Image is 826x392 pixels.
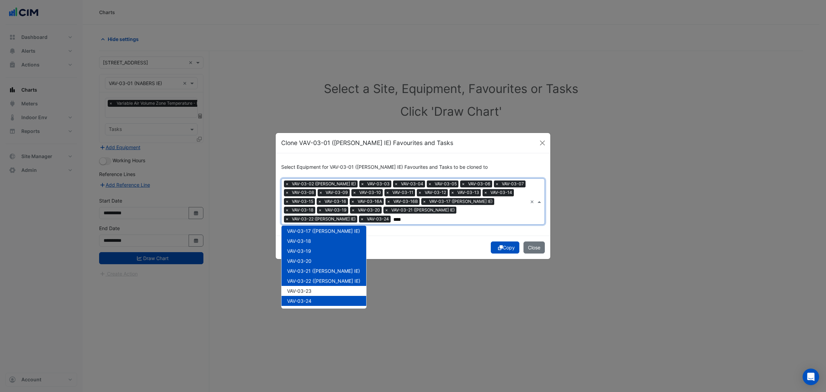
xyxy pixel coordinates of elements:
span: VAV-03-19 [323,207,348,214]
span: × [393,180,399,187]
span: VAV-03-09 [324,189,350,196]
span: × [284,198,290,205]
span: VAV-03-23 [287,288,311,294]
span: VAV-03-14 [489,189,514,196]
span: VAV-03-17 ([PERSON_NAME] IE) [427,198,494,205]
span: VAV-03-21 ([PERSON_NAME] IE) [287,268,360,274]
h6: Select Equipment for VAV-03-01 ([PERSON_NAME] IE) Favourites and Tasks to be cloned to [281,164,545,170]
span: × [417,189,423,196]
span: × [383,207,390,214]
span: VAV-03-05 [433,180,458,187]
span: × [421,198,427,205]
span: VAV-03-08 [290,189,316,196]
span: × [494,180,500,187]
span: VAV-03-20 [287,258,311,264]
span: × [449,189,456,196]
span: VAV-03-24 [365,216,391,223]
div: Options List [282,226,366,308]
span: × [483,189,489,196]
span: × [385,198,392,205]
span: VAV-03-12 [423,189,448,196]
span: × [359,180,366,187]
span: VAV-03-04 [399,180,425,187]
span: VAV-03-18 [290,207,315,214]
span: × [350,207,356,214]
span: VAV-03-03 [366,180,391,187]
span: × [350,198,356,205]
span: × [284,180,290,187]
span: × [317,198,323,205]
span: × [427,180,433,187]
button: Copy [491,241,519,254]
span: VAV-03-19 [287,248,311,254]
h5: Clone VAV-03-01 ([PERSON_NAME] IE) Favourites and Tasks [281,138,453,147]
span: × [284,207,290,214]
span: × [351,189,358,196]
span: × [284,189,290,196]
span: × [384,189,391,196]
button: Close [523,241,545,254]
span: × [318,189,324,196]
span: VAV-03-16 [323,198,348,205]
span: × [284,216,290,223]
span: VAV-03-22 ([PERSON_NAME] IE) [287,278,360,284]
span: VAV-03-16B [392,198,420,205]
span: VAV-03-07 [500,180,526,187]
span: VAV-03-18 [287,238,311,244]
span: VAV-03-10 [358,189,383,196]
span: × [359,216,365,223]
span: VAV-03-02 ([PERSON_NAME] IE) [290,180,358,187]
span: VAV-03-16A [356,198,384,205]
div: Open Intercom Messenger [803,369,819,385]
span: × [317,207,323,214]
span: × [460,180,466,187]
span: VAV-03-11 [391,189,415,196]
button: Close [537,138,548,148]
span: VAV-03-22 ([PERSON_NAME] IE) [290,216,357,223]
span: VAV-03-17 ([PERSON_NAME] IE) [287,228,360,234]
span: VAV-03-21 ([PERSON_NAME] IE) [390,207,456,214]
span: VAV-03-15 [290,198,315,205]
span: VAV-03-06 [466,180,492,187]
span: VAV-03-25 [287,308,311,314]
span: VAV-03-24 [287,298,311,304]
span: Clear [530,198,536,205]
span: VAV-03-20 [356,207,382,214]
span: VAV-03-13 [456,189,481,196]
